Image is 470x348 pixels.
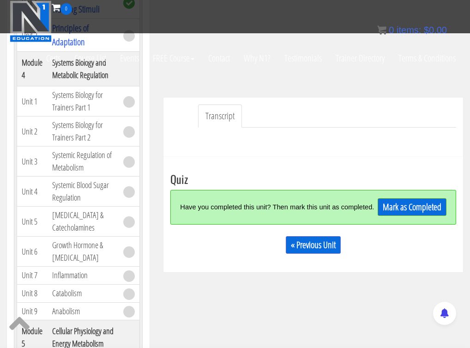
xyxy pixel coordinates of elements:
[198,104,242,128] a: Transcript
[48,302,119,320] td: Anabolism
[17,86,48,116] td: Unit 1
[17,147,48,177] td: Unit 3
[286,236,341,254] a: « Previous Unit
[67,42,113,74] a: Course List
[48,147,119,177] td: Systemic Regulation of Metabolism
[170,173,456,185] h3: Quiz
[48,237,119,267] td: Growth Hormone & [MEDICAL_DATA]
[389,25,394,35] span: 0
[17,116,48,147] td: Unit 2
[60,3,72,15] span: 0
[17,207,48,237] td: Unit 5
[17,284,48,302] td: Unit 8
[237,42,277,74] a: Why N1?
[17,52,48,86] th: Module 4
[377,25,386,35] img: icon11.png
[146,42,201,74] a: FREE Course
[397,25,421,35] span: items:
[48,267,119,285] td: Inflammation
[10,0,52,42] img: n1-education
[424,25,447,35] bdi: 0.00
[277,42,329,74] a: Testimonials
[424,25,429,35] span: $
[201,42,237,74] a: Contact
[52,1,72,13] a: 0
[113,42,146,74] a: Events
[48,207,119,237] td: [MEDICAL_DATA] & Catecholamines
[17,177,48,207] td: Unit 4
[48,86,119,116] td: Systems Biology for Trainers Part 1
[48,177,119,207] td: Systemic Blood Sugar Regulation
[329,42,392,74] a: Trainer Directory
[17,267,48,285] td: Unit 7
[48,284,119,302] td: Catabolism
[180,197,377,217] div: Have you completed this unit? Then mark this unit as completed.
[39,42,67,74] a: Certs
[392,42,463,74] a: Terms & Conditions
[378,198,446,216] a: Mark as Completed
[377,25,447,35] a: 0 items: $0.00
[48,116,119,147] td: Systems Biology for Trainers Part 2
[17,237,48,267] td: Unit 6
